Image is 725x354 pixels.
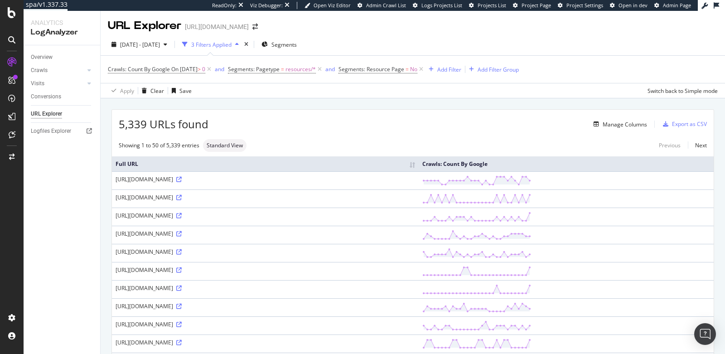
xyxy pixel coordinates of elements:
span: Crawls: Count By Google [108,65,170,73]
div: [URL][DOMAIN_NAME] [116,266,415,274]
span: Segments [271,41,297,48]
div: ReadOnly: [212,2,237,9]
span: Standard View [207,143,243,148]
span: [DATE] - [DATE] [120,41,160,48]
span: No [410,63,417,76]
div: arrow-right-arrow-left [252,24,258,30]
div: 3 Filters Applied [191,41,232,48]
div: LogAnalyzer [31,27,93,38]
span: Logs Projects List [421,2,462,9]
th: Crawls: Count By Google [419,156,714,171]
button: [DATE] - [DATE] [108,37,171,52]
a: Crawls [31,66,85,75]
span: Open in dev [619,2,648,9]
button: Segments [258,37,300,52]
div: [URL][DOMAIN_NAME] [116,248,415,256]
a: Visits [31,79,85,88]
a: Open in dev [610,2,648,9]
button: Add Filter [425,64,461,75]
span: Admin Crawl List [366,2,406,9]
div: URL Explorer [31,109,62,119]
a: Logfiles Explorer [31,126,94,136]
div: Logfiles Explorer [31,126,71,136]
a: Project Page [513,2,551,9]
div: [URL][DOMAIN_NAME] [116,339,415,346]
div: [URL][DOMAIN_NAME] [116,175,415,183]
span: Open Viz Editor [314,2,351,9]
span: On [DATE] [171,65,198,73]
span: Admin Page [663,2,691,9]
a: Open Viz Editor [304,2,351,9]
div: Viz Debugger: [250,2,283,9]
span: Segments: Pagetype [228,65,280,73]
button: and [215,65,224,73]
a: Overview [31,53,94,62]
a: Next [688,139,707,152]
div: Manage Columns [603,121,647,128]
div: [URL][DOMAIN_NAME] [116,230,415,238]
button: Manage Columns [590,119,647,130]
div: Visits [31,79,44,88]
a: Admin Crawl List [358,2,406,9]
div: [URL][DOMAIN_NAME] [116,302,415,310]
span: 5,339 URLs found [119,116,208,132]
div: [URL][DOMAIN_NAME] [116,194,415,201]
span: resources/* [285,63,316,76]
div: [URL][DOMAIN_NAME] [185,22,249,31]
a: Logs Projects List [413,2,462,9]
div: [URL][DOMAIN_NAME] [116,284,415,292]
a: Conversions [31,92,94,102]
button: Add Filter Group [465,64,519,75]
div: Export as CSV [672,120,707,128]
button: Save [168,83,192,98]
div: Add Filter [437,66,461,73]
th: Full URL: activate to sort column ascending [112,156,419,171]
a: Project Settings [558,2,603,9]
div: Crawls [31,66,48,75]
div: Apply [120,87,134,95]
button: 3 Filters Applied [179,37,242,52]
div: Conversions [31,92,61,102]
div: times [242,40,250,49]
button: Clear [138,83,164,98]
div: Switch back to Simple mode [648,87,718,95]
div: Showing 1 to 50 of 5,339 entries [119,141,199,149]
button: Export as CSV [659,117,707,131]
button: and [325,65,335,73]
span: 0 [202,63,205,76]
button: Apply [108,83,134,98]
span: Project Page [522,2,551,9]
div: Add Filter Group [478,66,519,73]
div: Clear [150,87,164,95]
div: URL Explorer [108,18,181,34]
span: = [281,65,284,73]
a: URL Explorer [31,109,94,119]
span: = [406,65,409,73]
div: Save [179,87,192,95]
div: Open Intercom Messenger [694,323,716,345]
div: neutral label [203,139,246,152]
div: Overview [31,53,53,62]
div: [URL][DOMAIN_NAME] [116,212,415,219]
span: Segments: Resource Page [338,65,404,73]
span: Project Settings [566,2,603,9]
a: Admin Page [654,2,691,9]
span: > [198,65,201,73]
div: [URL][DOMAIN_NAME] [116,320,415,328]
span: Projects List [478,2,506,9]
a: Projects List [469,2,506,9]
button: Switch back to Simple mode [644,83,718,98]
div: Analytics [31,18,93,27]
